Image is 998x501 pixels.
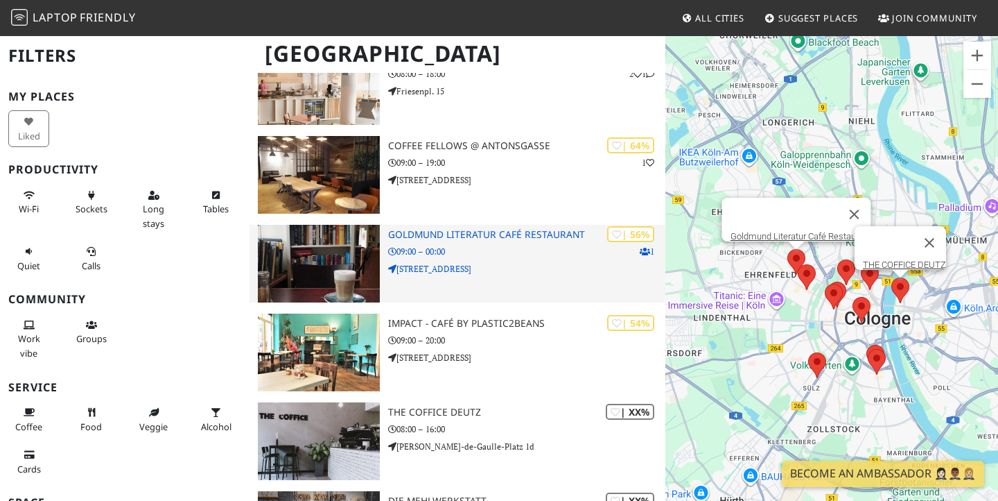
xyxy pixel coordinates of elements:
[8,443,49,480] button: Cards
[258,225,380,303] img: Goldmund Literatur Café Restaurant
[388,334,665,347] p: 09:00 – 20:00
[838,198,871,231] button: Close
[863,260,946,270] a: THE COFFICE DEUTZ
[249,136,665,214] a: Coffee Fellows @ Antonsgasse | 64% 1 Coffee Fellows @ Antonsgasse 09:00 – 19:00 [STREET_ADDRESS]
[607,226,654,242] div: | 56%
[388,140,665,152] h3: Coffee Fellows @ Antonsgasse
[8,90,241,103] h3: My Places
[388,156,665,169] p: 09:00 – 19:00
[258,314,380,391] img: Impact - Café by Plastic2Beans
[388,245,665,258] p: 09:00 – 00:00
[388,318,665,330] h3: Impact - Café by Plastic2Beans
[71,401,112,438] button: Food
[249,225,665,303] a: Goldmund Literatur Café Restaurant | 56% 1 Goldmund Literatur Café Restaurant 09:00 – 00:00 [STRE...
[8,240,49,277] button: Quiet
[607,315,654,331] div: | 54%
[17,260,40,272] span: Quiet
[607,137,654,153] div: | 64%
[195,401,236,438] button: Alcohol
[388,85,665,98] p: Friesenpl. 15
[8,163,241,176] h3: Productivity
[258,402,380,480] img: THE COFFICE DEUTZ
[17,463,41,475] span: Credit cards
[782,461,984,487] a: Become an Ambassador 🤵🏻‍♀️🤵🏾‍♂️🤵🏼‍♀️
[8,401,49,438] button: Coffee
[388,423,665,436] p: 08:00 – 16:00
[33,10,78,25] span: Laptop
[82,260,100,272] span: Video/audio calls
[18,332,40,359] span: People working
[15,421,42,433] span: Coffee
[19,203,39,215] span: Stable Wi-Fi
[254,35,663,73] h1: [GEOGRAPHIC_DATA]
[730,231,871,241] a: Goldmund Literatur Café Restaurant
[133,184,174,235] button: Long stays
[606,404,654,420] div: | XX%
[80,421,102,433] span: Food
[388,351,665,364] p: [STREET_ADDRESS]
[873,6,983,31] a: Join Community
[8,314,49,364] button: Work vibe
[195,184,236,221] button: Tables
[8,35,241,77] h2: Filters
[139,421,168,433] span: Veggie
[759,6,864,31] a: Suggest Places
[203,203,229,215] span: Work-friendly tables
[388,262,665,275] p: [STREET_ADDRESS]
[76,203,107,215] span: Power sockets
[8,381,241,394] h3: Service
[8,293,241,306] h3: Community
[76,332,107,345] span: Group tables
[963,70,991,98] button: Zoom out
[963,42,991,69] button: Zoom in
[11,9,28,26] img: LaptopFriendly
[80,10,135,25] span: Friendly
[388,173,665,187] p: [STREET_ADDRESS]
[249,314,665,391] a: Impact - Café by Plastic2Beans | 54% Impact - Café by Plastic2Beans 09:00 – 20:00 [STREET_ADDRESS]
[676,6,750,31] a: All Cities
[8,184,49,221] button: Wi-Fi
[640,245,654,258] p: 1
[201,421,231,433] span: Alcohol
[71,314,112,350] button: Groups
[11,6,136,31] a: LaptopFriendly LaptopFriendly
[695,12,744,24] span: All Cities
[388,440,665,453] p: [PERSON_NAME]-de-Gaulle-Platz 1d
[642,156,654,169] p: 1
[143,203,164,229] span: Long stays
[913,226,946,260] button: Close
[249,402,665,480] a: THE COFFICE DEUTZ | XX% THE COFFICE DEUTZ 08:00 – 16:00 [PERSON_NAME]-de-Gaulle-Platz 1d
[388,229,665,241] h3: Goldmund Literatur Café Restaurant
[258,136,380,214] img: Coffee Fellows @ Antonsgasse
[71,240,112,277] button: Calls
[388,407,665,418] h3: THE COFFICE DEUTZ
[71,184,112,221] button: Sockets
[133,401,174,438] button: Veggie
[778,12,859,24] span: Suggest Places
[892,12,977,24] span: Join Community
